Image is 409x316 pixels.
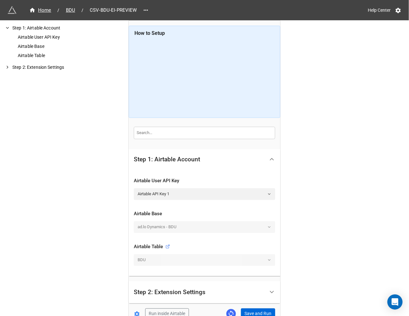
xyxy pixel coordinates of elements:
a: Airtable API Key 1 [134,188,275,200]
div: Home [29,7,51,14]
a: Home [25,6,55,14]
li: / [81,7,83,14]
div: Step 1: Airtable Account [134,156,200,163]
div: Step 1: Airtable Account [129,170,280,276]
img: miniextensions-icon.73ae0678.png [8,6,16,15]
div: Step 2: Extension Settings [11,64,101,71]
div: Airtable Base [134,210,275,218]
span: BDU [62,7,79,14]
iframe: How to Automatically Export CSVs for Airtable Views [135,40,275,113]
span: CSV-BDU-EI-PREVIEW [86,7,140,14]
div: Step 2: Extension Settings [134,289,205,295]
div: Airtable Table [16,52,101,59]
input: Search... [134,127,275,139]
div: Step 1: Airtable Account [129,149,280,170]
div: Airtable User API Key [16,34,101,41]
li: / [58,7,60,14]
a: Help Center [363,4,395,16]
a: BDU [62,6,79,14]
div: Airtable Table [134,243,170,251]
div: Step 2: Extension Settings [129,281,280,304]
nav: breadcrumb [25,6,141,14]
div: Open Intercom Messenger [387,294,403,310]
div: Step 1: Airtable Account [11,25,101,31]
div: Airtable Base [16,43,101,50]
b: How to Setup [135,30,165,36]
div: Airtable User API Key [134,177,275,185]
